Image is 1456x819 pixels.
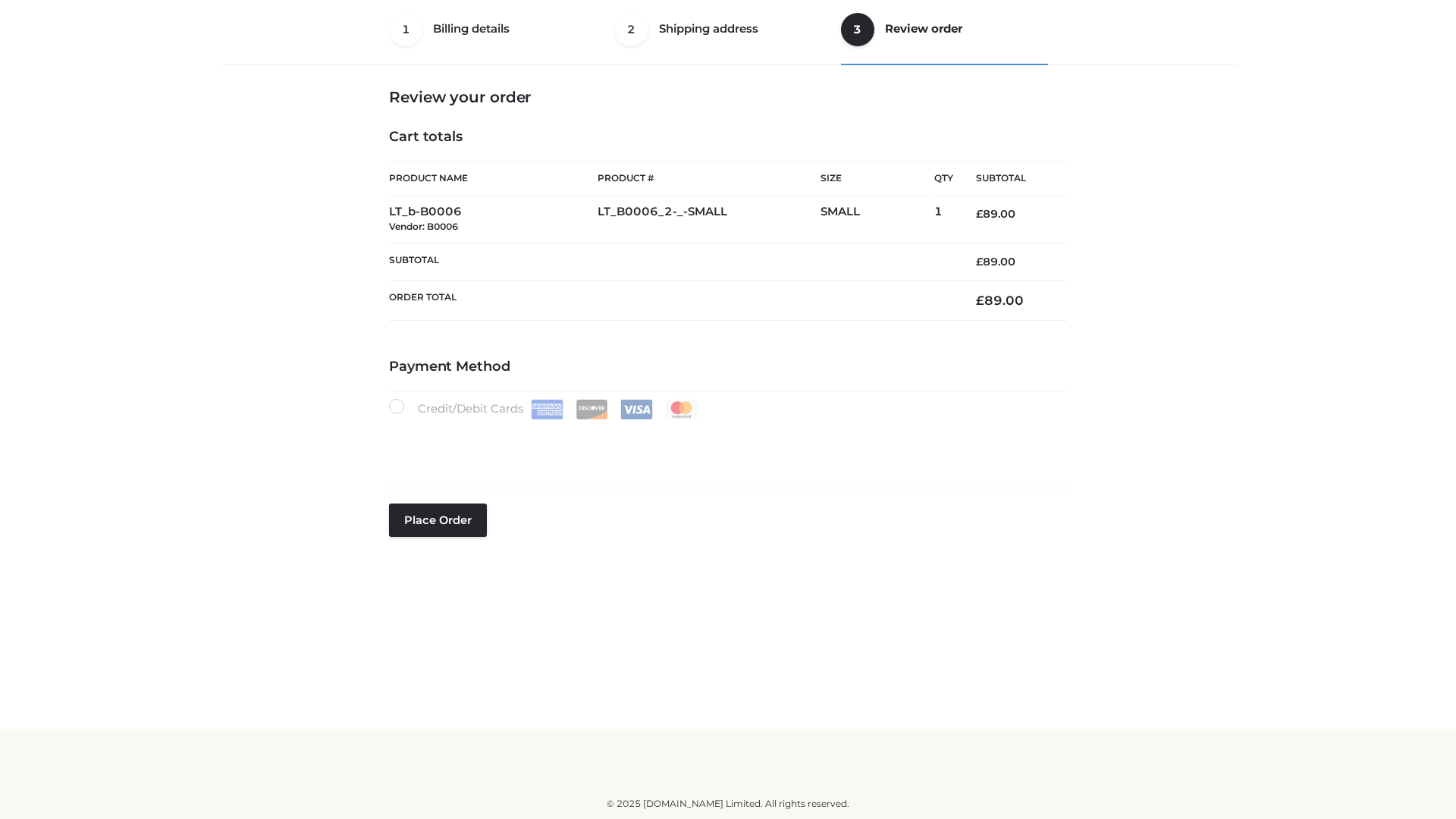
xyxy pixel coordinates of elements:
span: £ [976,207,983,221]
button: Place order [389,504,487,537]
label: Credit/Debit Cards [389,399,699,419]
th: Order Total [389,281,953,321]
th: Subtotal [389,243,953,280]
small: Vendor: B0006 [389,221,458,232]
bdi: 89.00 [976,255,1015,268]
td: LT_B0006_2-_-SMALL [598,196,821,243]
h3: Review your order [389,88,1067,106]
h4: Cart totals [389,129,1067,146]
img: Visa [620,400,653,419]
img: Mastercard [665,400,698,419]
img: Discover [576,400,608,419]
div: © 2025 [DOMAIN_NAME] Limited. All rights reserved. [225,796,1231,811]
bdi: 89.00 [976,293,1024,308]
bdi: 89.00 [976,207,1015,221]
th: Subtotal [953,162,1067,196]
th: Product Name [389,161,598,196]
span: £ [976,293,984,308]
img: Amex [531,400,563,419]
th: Product # [598,161,821,196]
th: Size [821,162,927,196]
td: LT_b-B0006 [389,196,598,243]
span: £ [976,255,983,268]
h4: Payment Method [389,359,1067,375]
td: SMALL [821,196,934,243]
td: 1 [934,196,953,243]
iframe: Secure payment input frame [386,416,1064,472]
th: Qty [934,161,953,196]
